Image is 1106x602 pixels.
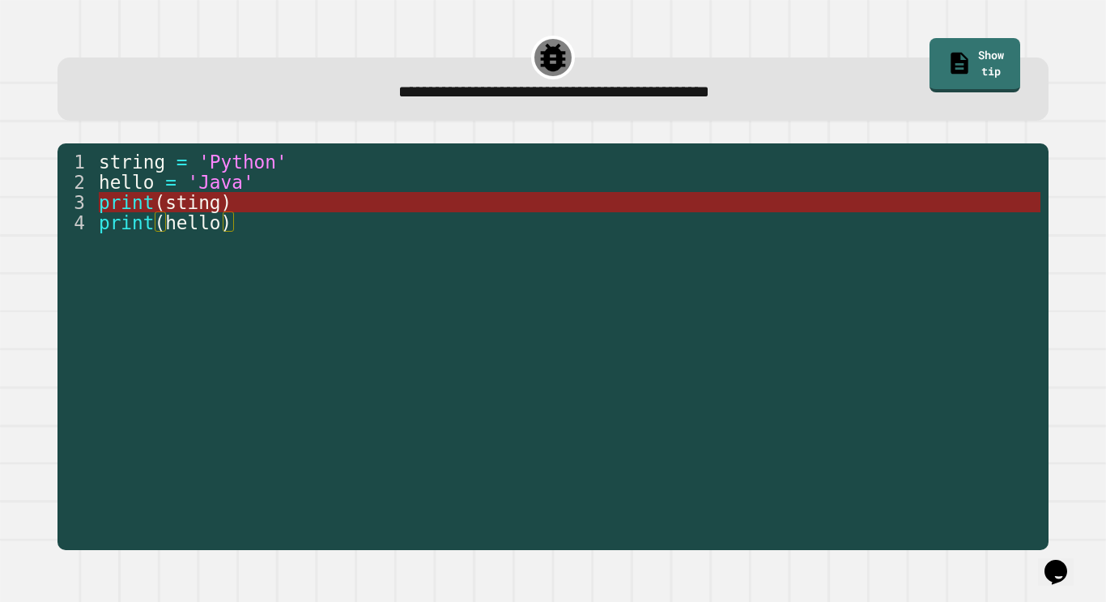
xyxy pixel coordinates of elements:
[57,192,96,212] div: 3
[929,38,1020,92] a: Show tip
[221,192,232,213] span: )
[57,152,96,172] div: 1
[198,152,287,173] span: 'Python'
[99,212,154,233] span: print
[57,172,96,192] div: 2
[57,212,96,233] div: 4
[154,192,165,213] span: (
[165,172,177,193] span: =
[99,172,154,193] span: hello
[1038,537,1090,586] iframe: chat widget
[187,172,253,193] span: 'Java'
[165,192,220,213] span: sting
[99,192,154,213] span: print
[154,212,165,233] span: (
[177,152,188,173] span: =
[221,212,232,233] span: )
[165,212,220,233] span: hello
[99,152,165,173] span: string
